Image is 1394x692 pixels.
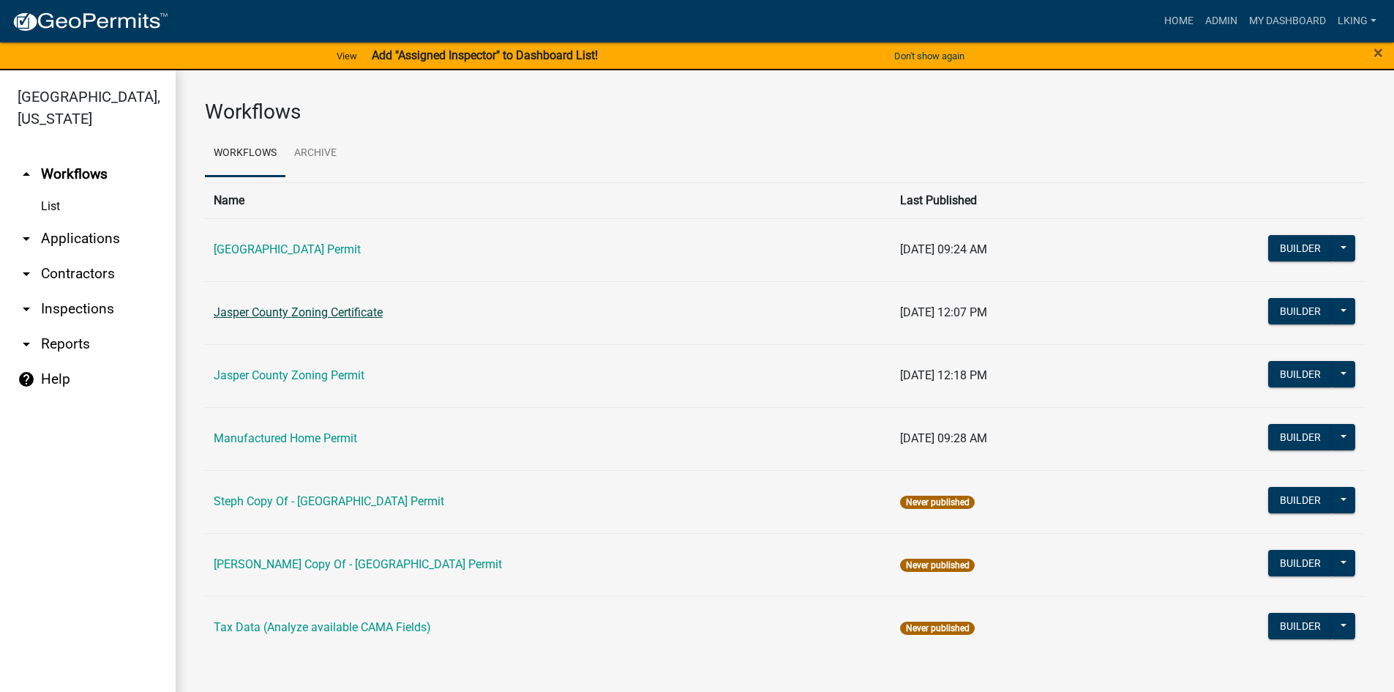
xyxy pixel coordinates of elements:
a: My Dashboard [1243,7,1332,35]
i: arrow_drop_down [18,230,35,248]
span: [DATE] 09:24 AM [900,242,987,256]
span: [DATE] 09:28 AM [900,431,987,445]
a: Steph Copy Of - [GEOGRAPHIC_DATA] Permit [214,494,444,508]
button: Close [1374,44,1383,62]
a: Tax Data (Analyze available CAMA Fields) [214,620,431,634]
button: Builder [1268,235,1333,261]
button: Builder [1268,487,1333,513]
a: View [331,44,363,68]
a: Manufactured Home Permit [214,431,357,445]
span: Never published [900,496,974,509]
a: Home [1158,7,1199,35]
span: [DATE] 12:18 PM [900,368,987,382]
th: Last Published [891,182,1126,218]
button: Builder [1268,298,1333,324]
strong: Add "Assigned Inspector" to Dashboard List! [372,48,598,62]
a: Jasper County Zoning Certificate [214,305,383,319]
i: arrow_drop_down [18,335,35,353]
button: Builder [1268,550,1333,576]
a: [PERSON_NAME] Copy Of - [GEOGRAPHIC_DATA] Permit [214,557,502,571]
span: Never published [900,559,974,572]
button: Builder [1268,424,1333,450]
i: arrow_drop_down [18,300,35,318]
button: Builder [1268,613,1333,639]
h3: Workflows [205,100,1365,124]
a: Workflows [205,130,285,177]
a: [GEOGRAPHIC_DATA] Permit [214,242,361,256]
a: Jasper County Zoning Permit [214,368,364,382]
i: arrow_drop_down [18,265,35,283]
span: × [1374,42,1383,63]
th: Name [205,182,891,218]
span: Never published [900,622,974,635]
i: help [18,371,35,388]
button: Don't show again [888,44,970,68]
a: Admin [1199,7,1243,35]
span: [DATE] 12:07 PM [900,305,987,319]
button: Builder [1268,361,1333,387]
i: arrow_drop_up [18,165,35,183]
a: Archive [285,130,345,177]
a: LKING [1332,7,1382,35]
